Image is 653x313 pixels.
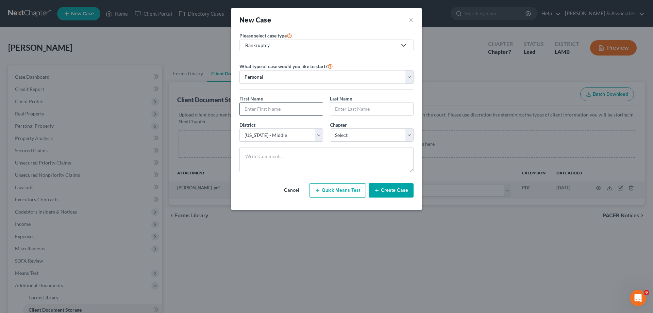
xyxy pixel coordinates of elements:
button: × [409,15,414,25]
span: First Name [239,96,263,101]
input: Enter First Name [240,103,323,115]
iframe: Intercom live chat [630,290,646,306]
span: District [239,122,255,128]
label: What type of case would you like to start? [239,62,333,70]
strong: New Case [239,16,271,24]
button: Create Case [369,183,414,198]
input: Enter Last Name [330,103,413,115]
span: Chapter [330,122,347,128]
button: Cancel [277,184,306,197]
div: Bankruptcy [245,42,397,49]
span: 6 [644,290,649,295]
span: Please select case type [239,33,287,38]
span: Last Name [330,96,352,101]
button: Quick Means Test [309,183,366,198]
